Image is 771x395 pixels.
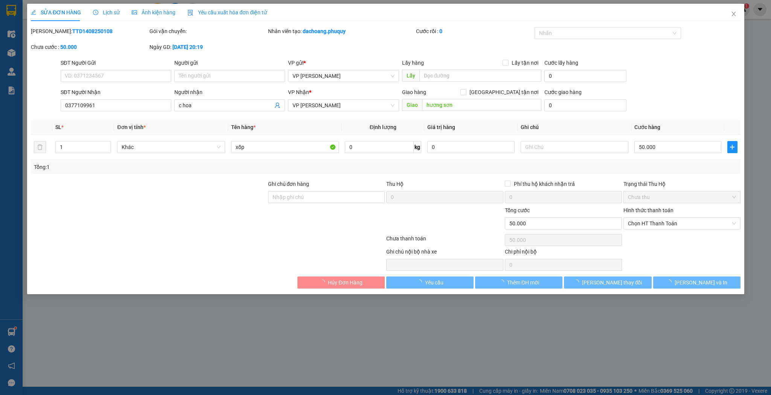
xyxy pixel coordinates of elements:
span: Thêm ĐH mới [507,278,539,287]
label: Ghi chú đơn hàng [268,181,309,187]
input: Ghi chú đơn hàng [268,191,385,203]
span: Định lượng [370,124,396,130]
div: Người nhận [174,88,285,96]
span: [PERSON_NAME] thay đổi [582,278,642,287]
span: Cước hàng [634,124,660,130]
div: Ghi chú nội bộ nhà xe [386,248,503,259]
th: Ghi chú [517,120,631,135]
div: SĐT Người Nhận [60,88,171,96]
span: VP Nhận [288,89,309,95]
button: [PERSON_NAME] và In [653,276,740,289]
div: Ngày GD: [149,43,266,51]
b: dachoang.phuquy [302,28,345,34]
span: SL [55,124,61,130]
b: 50.000 [60,44,77,50]
span: Yêu cầu xuất hóa đơn điện tử [187,9,267,15]
div: [PERSON_NAME]: [31,27,148,35]
span: Hủy Đơn Hàng [328,278,363,287]
div: Chưa cước : [31,43,148,51]
span: VP Trần Thủ Độ [293,70,394,82]
input: Dọc đường [422,99,541,111]
span: picture [132,10,137,15]
span: loading [573,280,582,285]
span: clock-circle [93,10,98,15]
b: TTD1408250108 [72,28,113,34]
b: [DATE] 20:19 [172,44,203,50]
span: Phí thu hộ khách nhận trả [511,180,578,188]
span: Yêu cầu [425,278,443,287]
span: Giao hàng [402,89,426,95]
span: loading [499,280,507,285]
span: Giao [402,99,422,111]
span: close [730,11,736,17]
input: VD: Bàn, Ghế [231,141,338,153]
span: Lấy hàng [402,60,424,66]
span: kg [414,141,421,153]
div: VP gửi [288,59,399,67]
label: Cước lấy hàng [544,60,578,66]
span: loading [666,280,674,285]
span: Lấy [402,70,419,82]
button: Thêm ĐH mới [475,276,562,289]
button: delete [34,141,46,153]
div: Chi phí nội bộ [505,248,622,259]
span: Khác [122,141,220,153]
span: loading [417,280,425,285]
div: Trạng thái Thu Hộ [623,180,741,188]
input: Cước lấy hàng [544,70,626,82]
div: Chưa thanh toán [385,234,504,248]
span: Ảnh kiện hàng [132,9,175,15]
span: user-add [274,102,280,108]
input: Ghi Chú [520,141,628,153]
span: Chưa thu [628,191,736,203]
input: Cước giao hàng [544,99,626,111]
span: Tên hàng [231,124,255,130]
div: Nhân viên tạo: [268,27,414,35]
div: Người gửi [174,59,285,67]
button: Yêu cầu [386,276,474,289]
span: VP Hà Huy Tập [293,100,394,111]
span: plus [728,144,737,150]
button: Close [723,4,744,25]
button: plus [727,141,737,153]
span: Thu Hộ [386,181,404,187]
span: Lịch sử [93,9,120,15]
input: Dọc đường [419,70,541,82]
div: Cước rồi : [416,27,533,35]
button: [PERSON_NAME] thay đổi [564,276,651,289]
span: loading [320,280,328,285]
label: Cước giao hàng [544,89,581,95]
span: SỬA ĐƠN HÀNG [31,9,81,15]
label: Hình thức thanh toán [623,207,673,213]
img: icon [187,10,194,16]
button: Hủy Đơn Hàng [297,276,385,289]
div: SĐT Người Gửi [60,59,171,67]
b: 0 [439,28,442,34]
span: Tổng cước [505,207,530,213]
div: Gói vận chuyển: [149,27,266,35]
span: edit [31,10,36,15]
span: Giá trị hàng [427,124,455,130]
span: Chọn HT Thanh Toán [628,218,736,229]
span: [PERSON_NAME] và In [674,278,727,287]
span: Lấy tận nơi [508,59,541,67]
span: Đơn vị tính [117,124,145,130]
div: Tổng: 1 [34,163,298,171]
span: [GEOGRAPHIC_DATA] tận nơi [466,88,541,96]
